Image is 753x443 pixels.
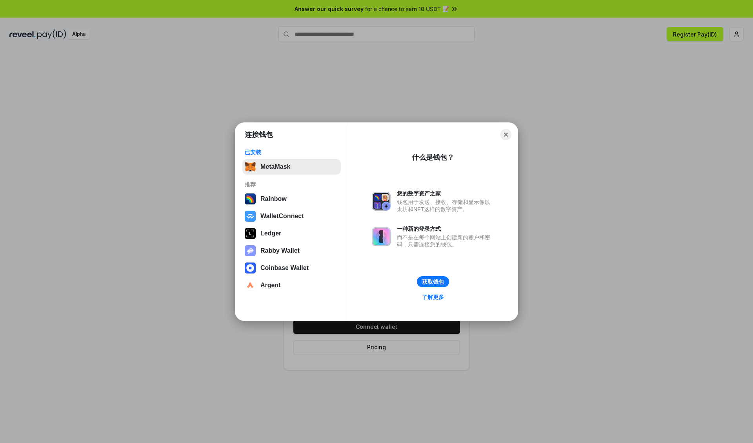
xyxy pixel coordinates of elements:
[245,149,338,156] div: 已安装
[242,243,341,259] button: Rabby Wallet
[372,192,391,211] img: svg+xml,%3Csvg%20xmlns%3D%22http%3A%2F%2Fwww.w3.org%2F2000%2Fsvg%22%20fill%3D%22none%22%20viewBox...
[242,208,341,224] button: WalletConnect
[260,213,304,220] div: WalletConnect
[260,264,309,272] div: Coinbase Wallet
[397,190,494,197] div: 您的数字资产之家
[397,234,494,248] div: 而不是在每个网站上创建新的账户和密码，只需连接您的钱包。
[260,247,300,254] div: Rabby Wallet
[242,191,341,207] button: Rainbow
[500,129,511,140] button: Close
[242,226,341,241] button: Ledger
[245,161,256,172] img: svg+xml,%3Csvg%20fill%3D%22none%22%20height%3D%2233%22%20viewBox%3D%220%200%2035%2033%22%20width%...
[412,153,454,162] div: 什么是钱包？
[397,199,494,213] div: 钱包用于发送、接收、存储和显示像以太坊和NFT这样的数字资产。
[372,227,391,246] img: svg+xml,%3Csvg%20xmlns%3D%22http%3A%2F%2Fwww.w3.org%2F2000%2Fsvg%22%20fill%3D%22none%22%20viewBox...
[245,193,256,204] img: svg+xml,%3Csvg%20width%3D%22120%22%20height%3D%22120%22%20viewBox%3D%220%200%20120%20120%22%20fil...
[260,230,281,237] div: Ledger
[422,294,444,301] div: 了解更多
[242,277,341,293] button: Argent
[417,276,449,287] button: 获取钱包
[260,282,281,289] div: Argent
[245,280,256,291] img: svg+xml,%3Csvg%20width%3D%2228%22%20height%3D%2228%22%20viewBox%3D%220%200%2028%2028%22%20fill%3D...
[245,181,338,188] div: 推荐
[260,163,290,170] div: MetaMask
[417,292,449,302] a: 了解更多
[245,245,256,256] img: svg+xml,%3Csvg%20xmlns%3D%22http%3A%2F%2Fwww.w3.org%2F2000%2Fsvg%22%20fill%3D%22none%22%20viewBox...
[397,225,494,232] div: 一种新的登录方式
[242,260,341,276] button: Coinbase Wallet
[422,278,444,285] div: 获取钱包
[245,130,273,139] h1: 连接钱包
[242,159,341,175] button: MetaMask
[245,228,256,239] img: svg+xml,%3Csvg%20xmlns%3D%22http%3A%2F%2Fwww.w3.org%2F2000%2Fsvg%22%20width%3D%2228%22%20height%3...
[245,211,256,222] img: svg+xml,%3Csvg%20width%3D%2228%22%20height%3D%2228%22%20viewBox%3D%220%200%2028%2028%22%20fill%3D...
[245,263,256,273] img: svg+xml,%3Csvg%20width%3D%2228%22%20height%3D%2228%22%20viewBox%3D%220%200%2028%2028%22%20fill%3D...
[260,195,287,202] div: Rainbow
